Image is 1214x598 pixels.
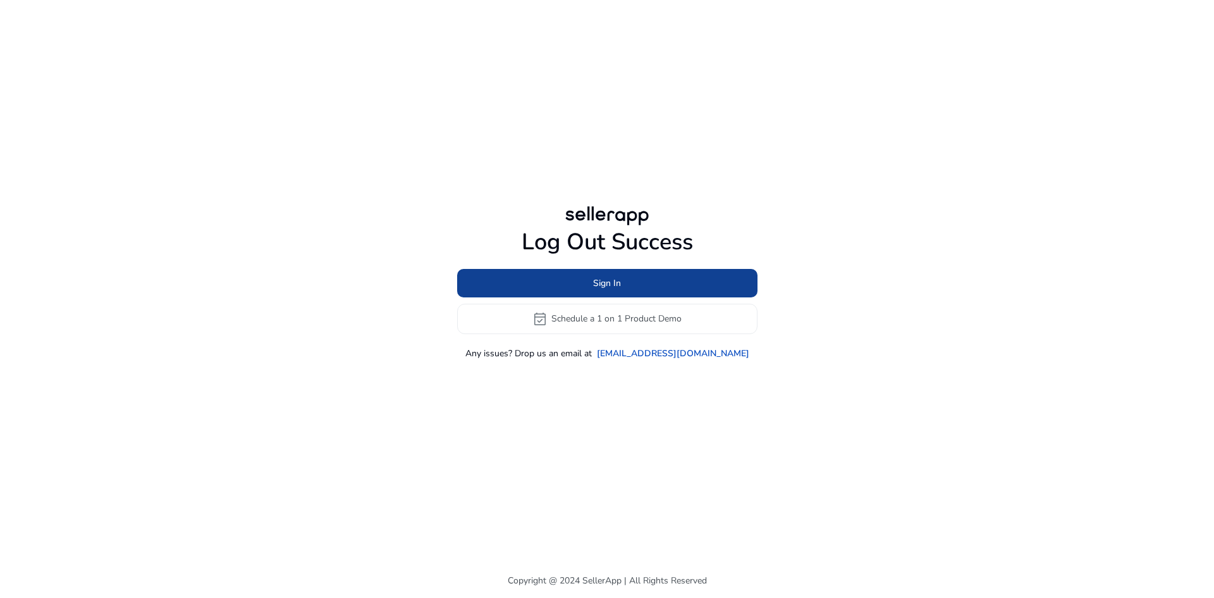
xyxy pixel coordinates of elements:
p: Any issues? Drop us an email at [465,347,592,360]
span: event_available [532,311,548,327]
button: event_availableSchedule a 1 on 1 Product Demo [457,304,757,334]
a: [EMAIL_ADDRESS][DOMAIN_NAME] [597,347,749,360]
button: Sign In [457,269,757,297]
h1: Log Out Success [457,228,757,256]
span: Sign In [593,277,621,290]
